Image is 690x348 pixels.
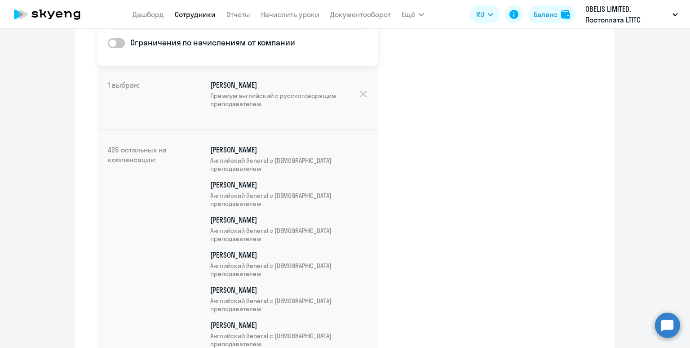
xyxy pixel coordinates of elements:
img: balance [561,10,570,19]
a: Отчеты [226,10,250,19]
span: Премиум английский с русскоговорящим преподавателем [210,92,359,108]
span: Английский General с [DEMOGRAPHIC_DATA] преподавателем [210,156,367,173]
p: [PERSON_NAME] [210,285,367,313]
h4: 1 выбран: [108,80,180,115]
p: [PERSON_NAME] [210,80,359,108]
p: OBELIS LIMITED, Постоплата LTITC [585,4,669,25]
div: Баланс [534,9,557,20]
span: Английский General с [DEMOGRAPHIC_DATA] преподавателем [210,297,367,313]
a: Сотрудники [175,10,216,19]
span: Английский General с [DEMOGRAPHIC_DATA] преподавателем [210,192,367,208]
p: [PERSON_NAME] [210,320,367,348]
p: [PERSON_NAME] [210,145,367,173]
span: Ещё [402,9,415,20]
span: Английский General с [DEMOGRAPHIC_DATA] преподавателем [210,227,367,243]
button: OBELIS LIMITED, Постоплата LTITC [581,4,682,25]
p: [PERSON_NAME] [210,250,367,278]
a: Дашборд [133,10,164,19]
a: Начислить уроки [261,10,319,19]
button: Балансbalance [528,5,575,23]
p: [PERSON_NAME] [210,180,367,208]
span: Ограничения по начислениям от компании [125,37,295,49]
button: RU [470,5,500,23]
span: Английский General с [DEMOGRAPHIC_DATA] преподавателем [210,262,367,278]
button: Ещё [402,5,424,23]
p: [PERSON_NAME] [210,215,367,243]
span: RU [476,9,484,20]
a: Документооборот [330,10,391,19]
span: Английский General с [DEMOGRAPHIC_DATA] преподавателем [210,332,367,348]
